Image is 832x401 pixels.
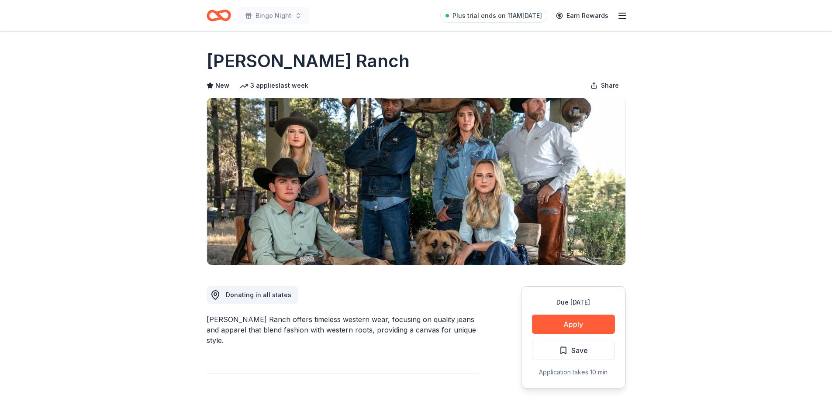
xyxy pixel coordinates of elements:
div: Application takes 10 min [532,367,615,377]
h1: [PERSON_NAME] Ranch [207,49,410,73]
div: Due [DATE] [532,297,615,308]
span: Share [601,80,619,91]
button: Bingo Night [238,7,309,24]
a: Home [207,5,231,26]
a: Plus trial ends on 11AM[DATE] [440,9,547,23]
img: Image for Kimes Ranch [207,98,625,265]
span: Bingo Night [255,10,291,21]
button: Save [532,341,615,360]
button: Share [583,77,626,94]
div: [PERSON_NAME] Ranch offers timeless western wear, focusing on quality jeans and apparel that blen... [207,314,479,346]
a: Earn Rewards [551,8,614,24]
div: 3 applies last week [240,80,308,91]
span: New [215,80,229,91]
span: Donating in all states [226,291,291,298]
span: Plus trial ends on 11AM[DATE] [452,10,542,21]
button: Apply [532,315,615,334]
span: Save [571,345,588,356]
